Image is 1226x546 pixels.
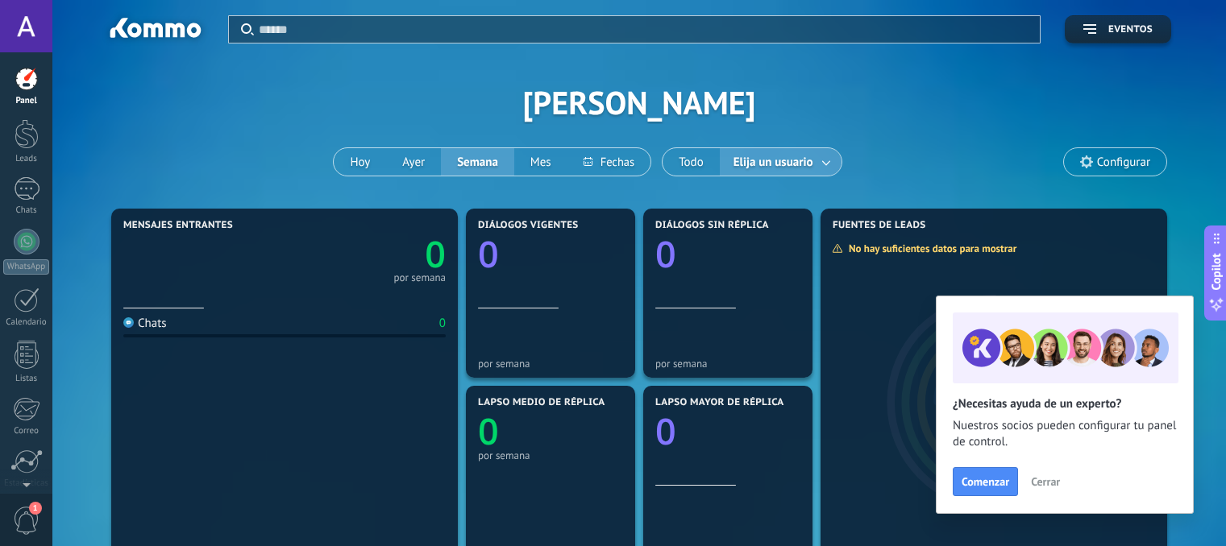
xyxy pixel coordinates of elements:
[953,418,1177,450] span: Nuestros socios pueden configurar tu panel de control.
[3,96,50,106] div: Panel
[478,397,605,408] span: Lapso medio de réplica
[441,148,514,176] button: Semana
[285,230,446,279] a: 0
[655,358,800,370] div: por semana
[393,274,446,282] div: por semana
[655,397,783,408] span: Lapso mayor de réplica
[123,317,134,328] img: Chats
[478,230,499,279] text: 0
[663,148,720,176] button: Todo
[1065,15,1171,43] button: Eventos
[1108,24,1153,35] span: Eventos
[1024,469,1067,494] button: Cerrar
[655,220,769,231] span: Diálogos sin réplica
[514,148,567,176] button: Mes
[3,154,50,164] div: Leads
[123,316,167,331] div: Chats
[439,316,446,331] div: 0
[478,449,623,461] div: por semana
[953,467,1018,496] button: Comenzar
[962,476,1009,487] span: Comenzar
[478,407,499,456] text: 0
[3,317,50,328] div: Calendario
[3,205,50,216] div: Chats
[730,151,817,173] span: Elija un usuario
[1208,254,1224,291] span: Copilot
[334,148,386,176] button: Hoy
[953,396,1177,412] h2: ¿Necesitas ayuda de un experto?
[655,407,676,456] text: 0
[478,358,623,370] div: por semana
[720,148,842,176] button: Elija un usuario
[1097,155,1150,169] span: Configurar
[386,148,441,176] button: Ayer
[833,220,926,231] span: Fuentes de leads
[832,242,1028,255] div: No hay suficientes datos para mostrar
[425,230,446,279] text: 0
[1031,476,1060,487] span: Cerrar
[655,230,676,279] text: 0
[3,259,49,275] div: WhatsApp
[567,148,650,176] button: Fechas
[29,502,42,515] span: 1
[3,426,50,436] div: Correo
[123,220,233,231] span: Mensajes entrantes
[478,220,579,231] span: Diálogos vigentes
[3,374,50,384] div: Listas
